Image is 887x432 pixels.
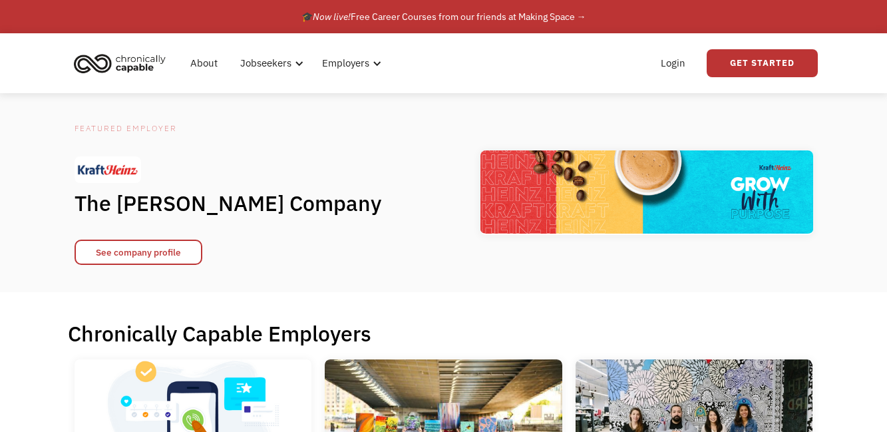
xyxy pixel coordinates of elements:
h1: The [PERSON_NAME] Company [75,190,407,216]
div: Employers [314,42,385,85]
img: Chronically Capable logo [70,49,170,78]
div: Featured Employer [75,120,407,136]
a: About [182,42,226,85]
a: Get Started [707,49,818,77]
div: Jobseekers [240,55,291,71]
a: Login [653,42,693,85]
div: Jobseekers [232,42,307,85]
em: Now live! [313,11,351,23]
div: 🎓 Free Career Courses from our friends at Making Space → [301,9,586,25]
a: See company profile [75,240,202,265]
h1: Chronically Capable Employers [68,320,820,347]
div: Employers [322,55,369,71]
a: home [70,49,176,78]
